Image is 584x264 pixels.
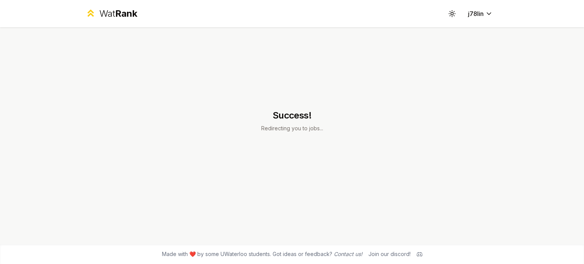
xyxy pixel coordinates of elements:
a: WatRank [85,8,137,20]
button: j78lin [462,7,499,21]
span: j78lin [468,9,484,18]
a: Contact us! [334,251,362,257]
div: Join our discord! [368,250,411,258]
p: Redirecting you to jobs... [261,125,323,132]
span: Made with ❤️ by some UWaterloo students. Got ideas or feedback? [162,250,362,258]
div: Wat [99,8,137,20]
span: Rank [115,8,137,19]
h1: Success! [261,109,323,122]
